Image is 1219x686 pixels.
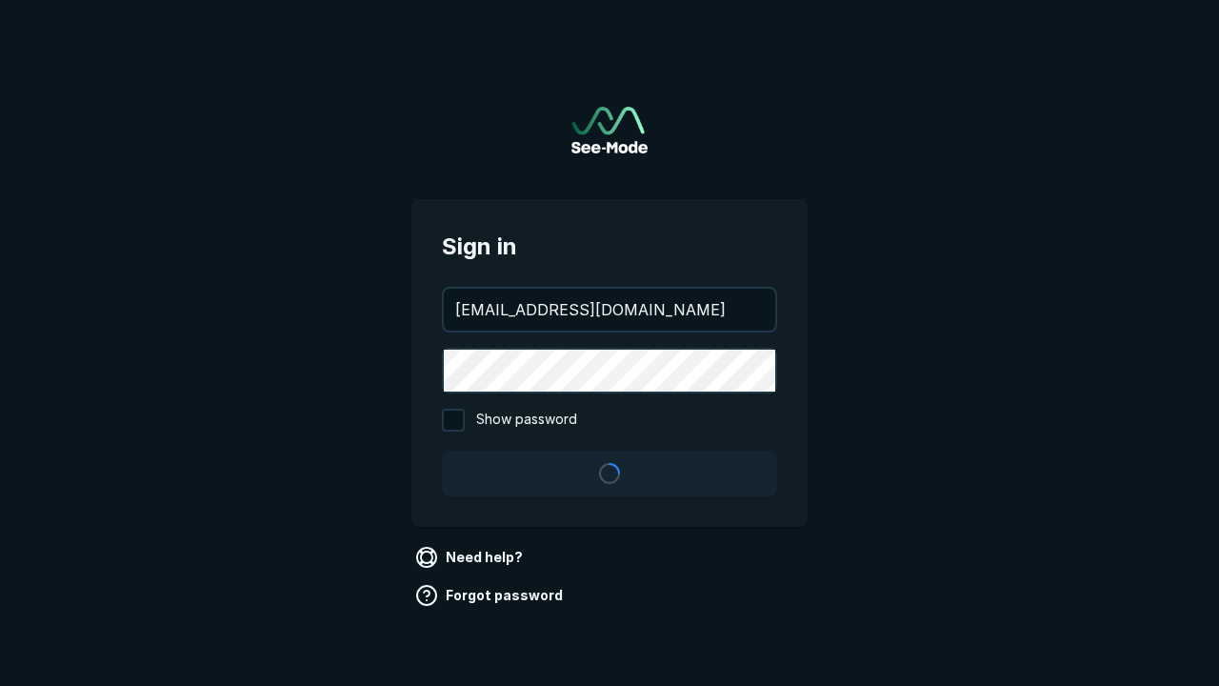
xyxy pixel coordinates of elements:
span: Sign in [442,230,777,264]
input: your@email.com [444,289,775,331]
a: Go to sign in [571,107,648,153]
a: Need help? [411,542,530,573]
img: See-Mode Logo [571,107,648,153]
span: Show password [476,409,577,432]
a: Forgot password [411,580,570,611]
